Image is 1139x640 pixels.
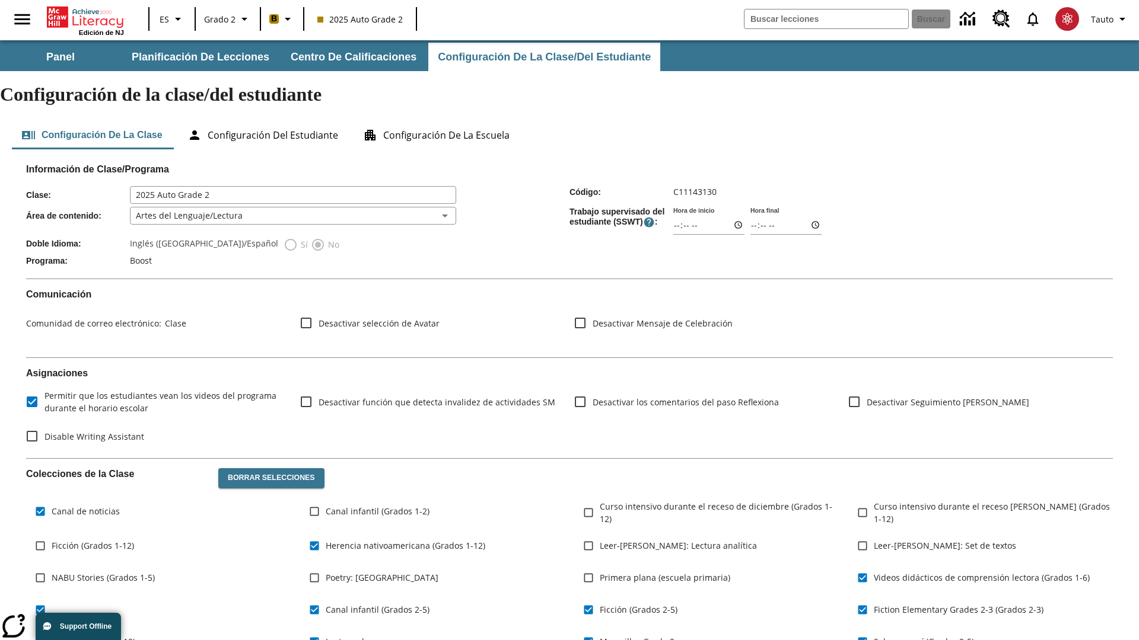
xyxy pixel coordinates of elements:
span: Support Offline [60,622,112,631]
input: Buscar campo [745,9,908,28]
span: Leer-[PERSON_NAME]: Lectura analítica [600,539,757,552]
span: No [325,238,339,251]
span: Fiction Elementary Grades 2-3 (Grados 2-3) [874,603,1043,616]
button: Configuración de la clase [12,121,172,149]
span: Canal infantil (Grados 2-5) [326,603,429,616]
h2: Colecciones de la Clase [26,468,209,479]
a: Centro de recursos, Se abrirá en una pestaña nueva. [985,3,1017,35]
span: Primera plana (escuela primaria) [600,571,730,584]
button: Abrir el menú lateral [5,2,40,37]
span: Clase : [26,190,130,200]
button: Support Offline [36,613,121,640]
span: Canal de noticias [52,505,120,517]
span: Código : [569,187,673,197]
h2: Comunicación [26,289,1113,300]
button: El Tiempo Supervisado de Trabajo Estudiantil es el período durante el cual los estudiantes pueden... [643,216,655,228]
button: Configuración de la clase/del estudiante [428,43,660,71]
button: Perfil/Configuración [1086,8,1134,30]
span: Ficción (Grados 1-12) [52,539,134,552]
button: Panel [1,43,120,71]
span: Grado 2 [204,13,236,25]
h2: Asignaciones [26,367,1113,379]
span: Ficción (Grados 2-5) [600,603,677,616]
div: Artes del Lenguaje/Lectura [130,207,456,225]
span: B [271,11,277,26]
span: Curso intensivo durante el receso de diciembre (Grados 1-12) [600,500,839,525]
button: Escoja un nuevo avatar [1048,4,1086,34]
span: Desactivar Mensaje de Celebración [593,317,733,329]
a: Notificaciones [1017,4,1048,34]
div: Portada [47,4,124,36]
span: Programa : [26,256,130,265]
button: Configuración de la escuela [354,121,519,149]
label: Hora final [750,206,779,215]
span: C11143130 [673,186,717,197]
div: Comunicación [26,289,1113,348]
input: Clase [130,186,456,204]
span: ES [160,13,169,25]
span: Doble Idioma : [26,239,130,248]
span: Desactivar selección de Avatar [319,317,440,329]
span: Edición de NJ [79,29,124,36]
button: Lenguaje: ES, Selecciona un idioma [153,8,191,30]
label: Hora de inicio [673,206,714,215]
a: Portada [47,5,124,29]
span: Comunidad de correo electrónico : [26,318,161,329]
span: Canal infantil (Grados 1-2) [326,505,429,517]
span: Área de contenido : [26,211,130,220]
span: Videos didácticos de comprensión lectora (Grados 1-6) [874,571,1090,584]
span: Tauto [1091,13,1113,25]
button: Configuración del estudiante [178,121,348,149]
span: Herencia nativoamericana (Grados 1-12) [326,539,485,552]
span: Curso intensivo durante el receso [PERSON_NAME] (Grados 1-12) [874,500,1113,525]
div: Configuración de la clase/del estudiante [12,121,1127,149]
span: Trabajo supervisado del estudiante (SSWT) : [569,207,673,228]
span: Leer-[PERSON_NAME]: Set de textos [874,539,1016,552]
button: Boost El color de la clase es anaranjado claro. Cambiar el color de la clase. [265,8,300,30]
a: Centro de información [953,3,985,36]
span: Desactivar los comentarios del paso Reflexiona [593,396,779,408]
span: Permitir que los estudiantes vean los videos del programa durante el horario escolar [44,389,281,414]
span: Sí [298,238,308,251]
img: avatar image [1055,7,1079,31]
h2: Información de Clase/Programa [26,164,1113,175]
span: Desactivar Seguimiento [PERSON_NAME] [867,396,1029,408]
label: Inglés ([GEOGRAPHIC_DATA])/Español [130,238,278,252]
div: Asignaciones [26,367,1113,449]
button: Borrar selecciones [218,468,324,488]
span: 2025 Auto Grade 2 [317,13,403,25]
button: Grado: Grado 2, Elige un grado [199,8,256,30]
span: NABU Stories (Grados 1-5) [52,571,155,584]
span: Disable Writing Assistant [44,430,144,443]
span: Desactivar función que detecta invalidez de actividades SM [319,396,555,408]
button: Planificación de lecciones [122,43,279,71]
span: Poetry: [GEOGRAPHIC_DATA] [326,571,438,584]
span: Clase [161,318,186,329]
div: Información de Clase/Programa [26,175,1113,269]
span: Boost [130,255,152,266]
button: Centro de calificaciones [281,43,426,71]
